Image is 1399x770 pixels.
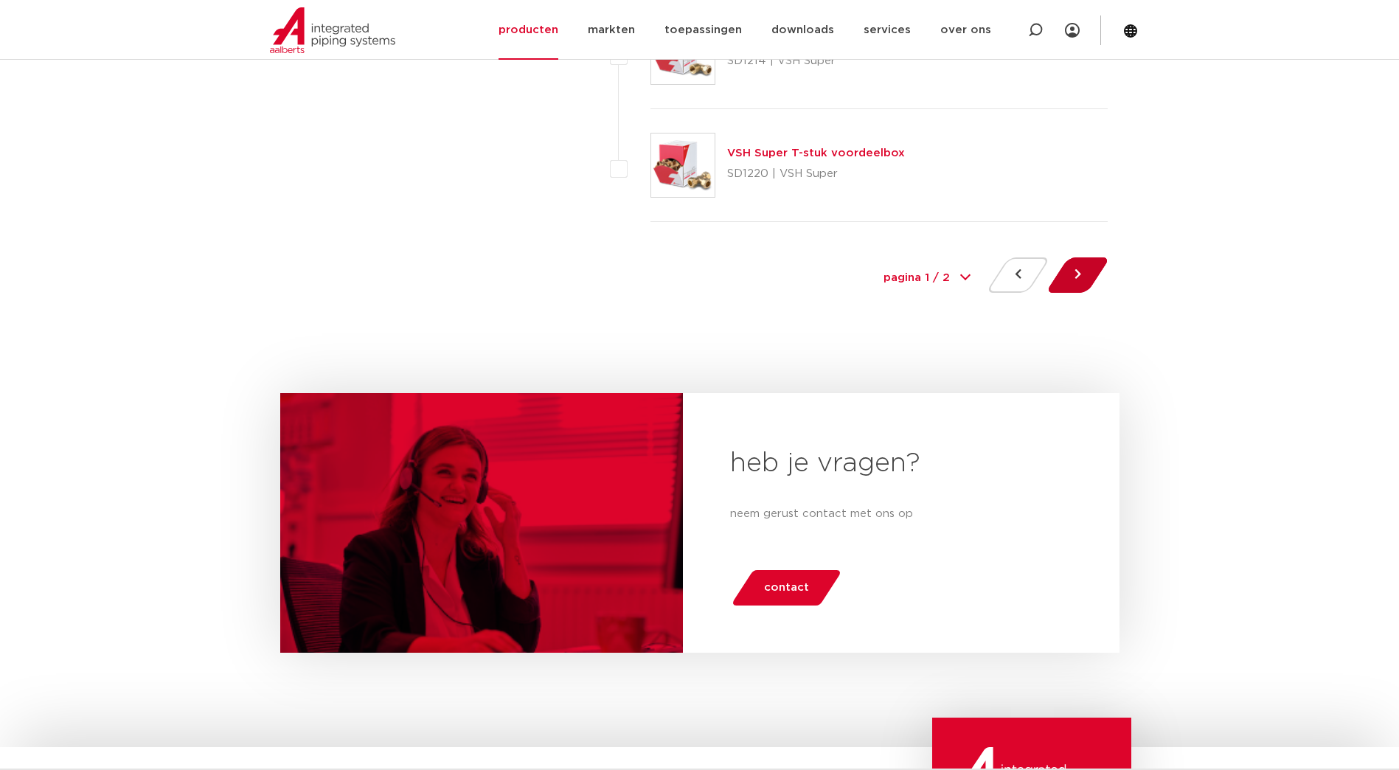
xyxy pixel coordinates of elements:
span: contact [764,576,809,600]
p: neem gerust contact met ons op [730,505,1072,523]
a: contact [730,570,842,606]
p: SD1214 | VSH Super [727,49,973,73]
h2: heb je vragen? [730,446,1072,482]
a: VSH Super T-stuk voordeelbox [727,148,905,159]
img: Thumbnail for VSH Super T-stuk voordeelbox [651,133,715,197]
p: SD1220 | VSH Super [727,162,905,186]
